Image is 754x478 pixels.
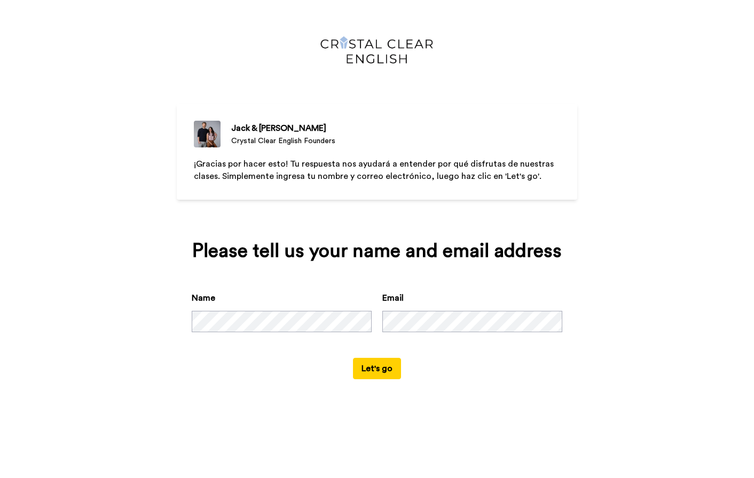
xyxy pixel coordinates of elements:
img: Crystal Clear English Founders [194,121,221,147]
div: Crystal Clear English Founders [231,136,335,146]
button: Let's go [353,358,401,379]
img: https://cdn.bonjoro.com/media/58dcf6cc-2390-458e-ab69-a20d9b4bfdf2/10bffb68-ea0d-42f4-aeec-9fce52... [318,34,436,69]
span: ¡Gracias por hacer esto! Tu respuesta nos ayudará a entender por qué disfrutas de nuestras clases... [194,160,556,181]
div: Please tell us your name and email address [192,240,562,262]
label: Name [192,292,215,304]
label: Email [382,292,404,304]
div: Jack & [PERSON_NAME] [231,122,335,135]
